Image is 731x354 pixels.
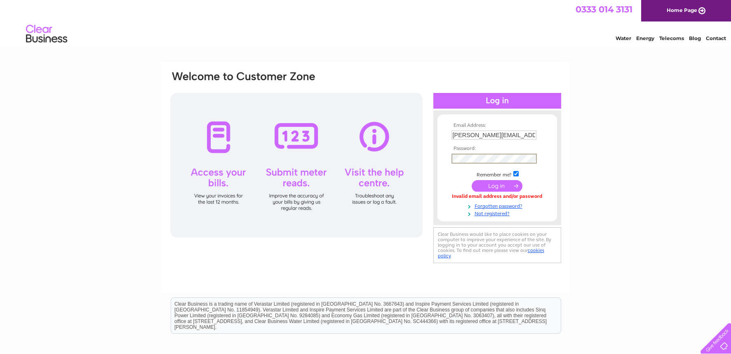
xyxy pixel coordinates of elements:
[438,247,544,259] a: cookies policy
[433,227,561,263] div: Clear Business would like to place cookies on your computer to improve your experience of the sit...
[472,180,522,192] input: Submit
[616,35,631,41] a: Water
[451,209,545,217] a: Not registered?
[636,35,654,41] a: Energy
[26,21,68,47] img: logo.png
[689,35,701,41] a: Blog
[449,170,545,178] td: Remember me?
[171,5,561,40] div: Clear Business is a trading name of Verastar Limited (registered in [GEOGRAPHIC_DATA] No. 3667643...
[659,35,684,41] a: Telecoms
[576,4,632,14] a: 0333 014 3131
[706,35,726,41] a: Contact
[449,146,545,152] th: Password:
[449,123,545,128] th: Email Address:
[451,194,543,200] div: Invalid email address and/or password
[451,202,545,209] a: Forgotten password?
